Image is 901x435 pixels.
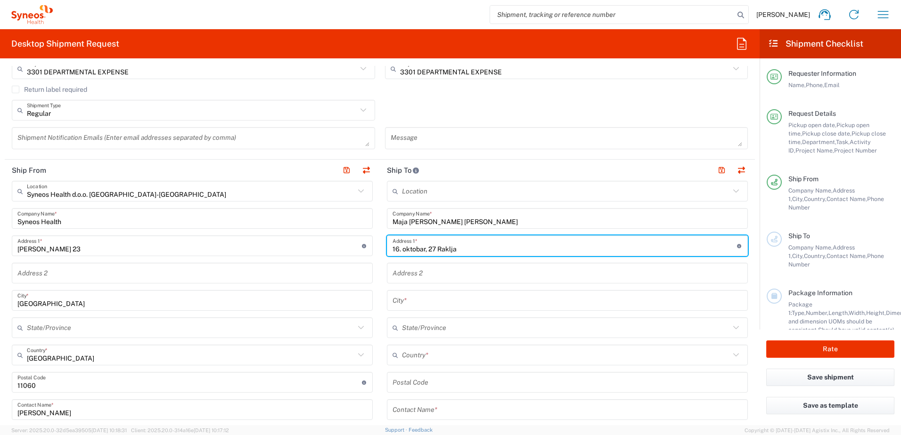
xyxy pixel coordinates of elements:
[788,175,819,183] span: Ship From
[385,427,409,433] a: Support
[788,70,856,77] span: Requester Information
[792,309,806,316] span: Type,
[745,426,890,435] span: Copyright © [DATE]-[DATE] Agistix Inc., All Rights Reserved
[387,166,419,175] h2: Ship To
[11,38,119,49] h2: Desktop Shipment Request
[490,6,734,24] input: Shipment, tracking or reference number
[804,195,827,202] span: Country,
[766,369,894,386] button: Save shipment
[409,427,433,433] a: Feedback
[11,427,127,433] span: Server: 2025.20.0-32d5ea39505
[788,232,810,240] span: Ship To
[827,252,867,259] span: Contact Name,
[12,166,46,175] h2: Ship From
[12,86,87,93] label: Return label required
[788,81,806,89] span: Name,
[788,110,836,117] span: Request Details
[768,38,863,49] h2: Shipment Checklist
[802,130,852,137] span: Pickup close date,
[792,195,804,202] span: City,
[194,427,229,433] span: [DATE] 10:17:12
[788,244,833,251] span: Company Name,
[866,309,886,316] span: Height,
[788,187,833,194] span: Company Name,
[788,301,812,316] span: Package 1:
[766,340,894,358] button: Rate
[824,81,840,89] span: Email
[788,121,836,129] span: Pickup open date,
[91,427,127,433] span: [DATE] 10:18:31
[804,252,827,259] span: Country,
[834,147,877,154] span: Project Number
[788,289,852,297] span: Package Information
[756,10,810,19] span: [PERSON_NAME]
[827,195,867,202] span: Contact Name,
[806,309,828,316] span: Number,
[828,309,849,316] span: Length,
[792,252,804,259] span: City,
[766,397,894,414] button: Save as template
[836,138,850,145] span: Task,
[802,138,836,145] span: Department,
[818,326,894,333] span: Should have valid content(s)
[795,147,834,154] span: Project Name,
[806,81,824,89] span: Phone,
[849,309,866,316] span: Width,
[131,427,229,433] span: Client: 2025.20.0-314a16e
